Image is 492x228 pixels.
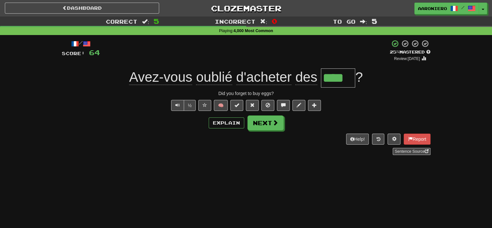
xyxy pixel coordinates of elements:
[461,5,465,10] span: /
[62,51,85,56] span: Score:
[404,134,430,145] button: Report
[234,29,273,33] strong: 4,000 Most Common
[106,18,137,25] span: Correct
[129,69,192,85] span: Avez-vous
[154,17,159,25] span: 5
[418,6,447,11] span: Aaroniero
[394,56,420,61] small: Review: [DATE]
[236,69,291,85] span: d'acheter
[169,3,323,14] a: Clozemaster
[5,3,159,14] a: Dashboard
[292,100,305,111] button: Edit sentence (alt+d)
[372,134,384,145] button: Round history (alt+y)
[360,19,367,24] span: :
[184,100,196,111] button: ½
[355,69,363,85] span: ?
[89,48,100,56] span: 64
[215,18,256,25] span: Incorrect
[209,117,244,128] button: Explain
[214,100,228,111] button: 🧠
[333,18,355,25] span: To go
[372,17,377,25] span: 5
[246,100,259,111] button: Reset to 0% Mastered (alt+r)
[230,100,243,111] button: Set this sentence to 100% Mastered (alt+m)
[198,100,211,111] button: Favorite sentence (alt+f)
[308,100,321,111] button: Add to collection (alt+a)
[277,100,290,111] button: Discuss sentence (alt+u)
[414,3,479,14] a: Aaroniero /
[196,69,232,85] span: oublié
[261,100,274,111] button: Ignore sentence (alt+i)
[393,148,430,155] a: Sentence Source
[62,90,431,97] div: Did you forget to buy eggs?
[247,115,284,130] button: Next
[171,100,184,111] button: Play sentence audio (ctl+space)
[260,19,267,24] span: :
[62,40,100,48] div: /
[142,19,149,24] span: :
[170,100,196,111] div: Text-to-speech controls
[390,49,399,54] span: 25 %
[295,69,317,85] span: des
[272,17,277,25] span: 0
[346,134,369,145] button: Help!
[390,49,431,55] div: Mastered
